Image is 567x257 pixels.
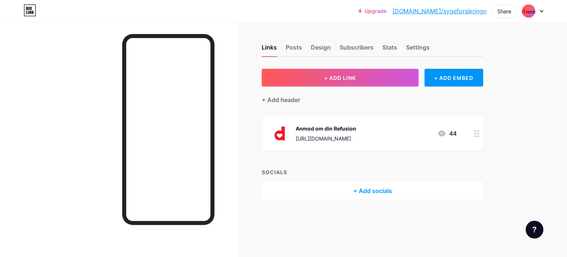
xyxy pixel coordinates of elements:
[262,168,483,176] div: SOCIALS
[382,43,397,56] div: Stats
[262,43,277,56] div: Links
[340,43,374,56] div: Subscribers
[522,4,536,18] img: sygeforsikringn
[437,129,457,138] div: 44
[296,125,356,132] div: Anmod om din Refusion
[497,7,511,15] div: Share
[296,135,356,142] div: [URL][DOMAIN_NAME]
[406,43,430,56] div: Settings
[425,69,483,87] div: + ADD EMBED
[311,43,331,56] div: Design
[262,69,419,87] button: + ADD LINK
[324,75,356,81] span: + ADD LINK
[262,182,483,200] div: + Add socials
[392,7,487,16] a: [DOMAIN_NAME]/sygeforsikringn
[262,95,300,104] div: + Add header
[358,8,386,14] a: Upgrade
[271,124,290,143] img: Anmod om din Refusion
[286,43,302,56] div: Posts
